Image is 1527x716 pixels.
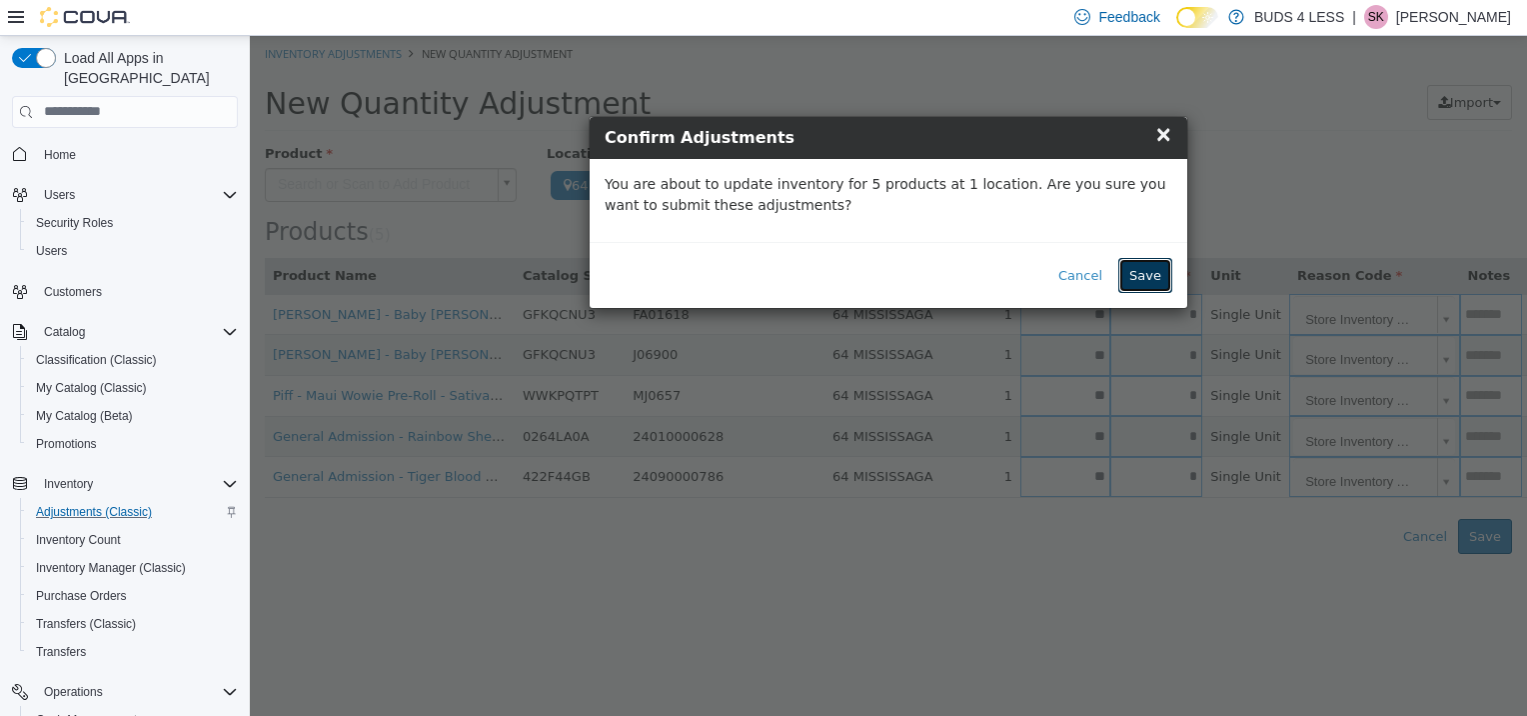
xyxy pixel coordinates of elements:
[355,90,922,114] h4: Confirm Adjustments
[28,528,238,552] span: Inventory Count
[28,612,144,636] a: Transfers (Classic)
[28,211,238,235] span: Security Roles
[868,222,922,258] button: Save
[28,432,105,456] a: Promotions
[28,500,160,524] a: Adjustments (Classic)
[36,143,84,167] a: Home
[36,280,110,304] a: Customers
[28,612,238,636] span: Transfers (Classic)
[36,472,238,496] span: Inventory
[4,277,246,306] button: Customers
[20,402,246,430] button: My Catalog (Beta)
[36,680,111,704] button: Operations
[28,211,121,235] a: Security Roles
[44,284,102,300] span: Customers
[28,432,238,456] span: Promotions
[36,320,93,344] button: Catalog
[28,584,135,608] a: Purchase Orders
[44,187,75,203] span: Users
[36,183,83,207] button: Users
[20,554,246,582] button: Inventory Manager (Classic)
[44,324,85,340] span: Catalog
[4,678,246,706] button: Operations
[28,376,238,400] span: My Catalog (Classic)
[4,318,246,346] button: Catalog
[44,476,93,492] span: Inventory
[28,584,238,608] span: Purchase Orders
[797,222,863,258] button: Cancel
[36,215,113,231] span: Security Roles
[28,500,238,524] span: Adjustments (Classic)
[36,320,238,344] span: Catalog
[20,526,246,554] button: Inventory Count
[36,644,86,660] span: Transfers
[20,498,246,526] button: Adjustments (Classic)
[36,436,97,452] span: Promotions
[20,610,246,638] button: Transfers (Classic)
[28,348,238,372] span: Classification (Classic)
[4,470,246,498] button: Inventory
[1098,7,1159,27] span: Feedback
[36,380,147,396] span: My Catalog (Classic)
[44,684,103,700] span: Operations
[36,532,121,548] span: Inventory Count
[1254,5,1344,29] p: BUDS 4 LESS
[28,640,238,664] span: Transfers
[36,560,186,576] span: Inventory Manager (Classic)
[28,348,165,372] a: Classification (Classic)
[36,408,133,424] span: My Catalog (Beta)
[20,582,246,610] button: Purchase Orders
[36,616,136,632] span: Transfers (Classic)
[1352,5,1356,29] p: |
[36,352,157,368] span: Classification (Classic)
[28,556,194,580] a: Inventory Manager (Classic)
[1364,5,1388,29] div: Stacey Knisley
[20,638,246,666] button: Transfers
[20,209,246,237] button: Security Roles
[36,279,238,304] span: Customers
[28,528,129,552] a: Inventory Count
[36,472,101,496] button: Inventory
[28,239,75,263] a: Users
[28,404,238,428] span: My Catalog (Beta)
[36,183,238,207] span: Users
[44,147,76,163] span: Home
[355,138,922,180] p: You are about to update inventory for 5 products at 1 location. Are you sure you want to submit t...
[4,181,246,209] button: Users
[20,374,246,402] button: My Catalog (Classic)
[20,237,246,265] button: Users
[1176,28,1177,29] span: Dark Mode
[1396,5,1511,29] p: [PERSON_NAME]
[28,239,238,263] span: Users
[1176,7,1218,28] input: Dark Mode
[40,7,130,27] img: Cova
[56,48,238,88] span: Load All Apps in [GEOGRAPHIC_DATA]
[28,404,141,428] a: My Catalog (Beta)
[4,140,246,169] button: Home
[28,376,155,400] a: My Catalog (Classic)
[20,430,246,458] button: Promotions
[20,346,246,374] button: Classification (Classic)
[28,556,238,580] span: Inventory Manager (Classic)
[36,504,152,520] span: Adjustments (Classic)
[36,680,238,704] span: Operations
[36,243,67,259] span: Users
[28,640,94,664] a: Transfers
[36,588,127,604] span: Purchase Orders
[36,142,238,167] span: Home
[904,86,922,110] span: ×
[1368,5,1384,29] span: SK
